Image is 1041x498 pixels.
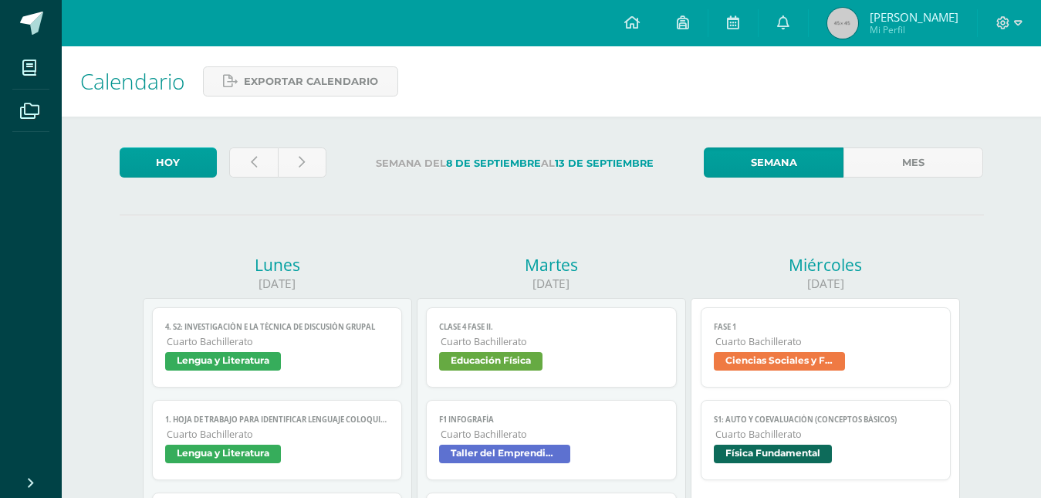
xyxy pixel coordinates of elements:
[417,276,686,292] div: [DATE]
[439,352,542,371] span: Educación Física
[439,415,664,425] span: F1 Infografía
[714,352,845,371] span: Ciencias Sociales y Formación Ciudadana
[555,158,654,169] strong: 13 de Septiembre
[165,445,281,463] span: Lengua y Literatura
[120,147,217,178] a: Hoy
[165,415,390,425] span: 1. Hoja de trabajo para identificar lenguaje coloquial
[701,307,951,388] a: Fase 1Cuarto BachilleratoCiencias Sociales y Formación Ciudadana
[426,307,677,388] a: Clase 4 Fase II.Cuarto BachilleratoEducación Física
[714,445,832,463] span: Física Fundamental
[870,9,958,25] span: [PERSON_NAME]
[143,276,412,292] div: [DATE]
[339,147,691,179] label: Semana del al
[165,352,281,371] span: Lengua y Literatura
[244,67,378,96] span: Exportar calendario
[417,254,686,276] div: Martes
[426,400,677,480] a: F1 InfografíaCuarto BachilleratoTaller del Emprendimiento
[827,8,858,39] img: 45x45
[441,428,664,441] span: Cuarto Bachillerato
[701,400,951,480] a: S1: Auto y Coevaluación (Conceptos básicos)Cuarto BachilleratoFísica Fundamental
[143,254,412,276] div: Lunes
[167,335,390,348] span: Cuarto Bachillerato
[691,276,960,292] div: [DATE]
[446,158,541,169] strong: 8 de Septiembre
[439,445,570,463] span: Taller del Emprendimiento
[870,23,958,36] span: Mi Perfil
[441,335,664,348] span: Cuarto Bachillerato
[152,400,403,480] a: 1. Hoja de trabajo para identificar lenguaje coloquialCuarto BachilleratoLengua y Literatura
[715,335,938,348] span: Cuarto Bachillerato
[152,307,403,388] a: 4. S2: Investigación e la técnica de discusión grupalCuarto BachilleratoLengua y Literatura
[439,322,664,332] span: Clase 4 Fase II.
[714,415,938,425] span: S1: Auto y Coevaluación (Conceptos básicos)
[80,66,184,96] span: Calendario
[704,147,843,178] a: Semana
[715,428,938,441] span: Cuarto Bachillerato
[165,322,390,332] span: 4. S2: Investigación e la técnica de discusión grupal
[843,147,983,178] a: Mes
[167,428,390,441] span: Cuarto Bachillerato
[691,254,960,276] div: Miércoles
[203,66,398,97] a: Exportar calendario
[714,322,938,332] span: Fase 1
